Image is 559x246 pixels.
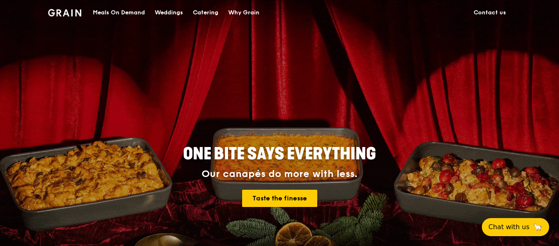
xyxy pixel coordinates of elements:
a: Taste the finesse [242,190,317,207]
div: Meals On Demand [93,0,145,25]
span: 🦙 [533,222,543,232]
img: Grain [48,9,81,16]
span: ONE BITE SAYS EVERYTHING [183,144,376,164]
div: Why Grain [228,0,259,25]
a: Contact us [469,0,511,25]
div: Catering [193,0,218,25]
button: Chat with us🦙 [482,218,549,236]
a: Why Grain [223,0,264,25]
a: Catering [188,0,223,25]
a: Weddings [150,0,188,25]
div: Weddings [155,0,183,25]
div: Our canapés do more with less. [132,168,427,180]
span: Chat with us [488,222,529,232]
